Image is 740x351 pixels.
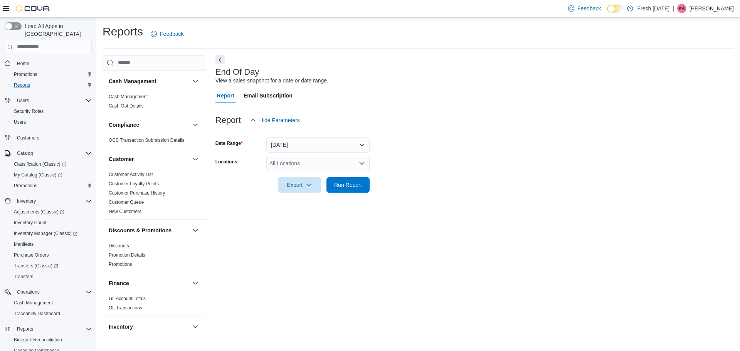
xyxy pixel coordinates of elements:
p: [PERSON_NAME] [690,4,734,13]
a: Users [11,118,29,127]
h3: Discounts & Promotions [109,227,172,234]
span: KA [679,4,685,13]
a: Adjustments (Classic) [8,207,95,217]
span: Cash Management [109,94,148,100]
span: Inventory [17,198,36,204]
span: Classification (Classic) [11,160,92,169]
button: Reports [2,324,95,334]
button: Discounts & Promotions [109,227,189,234]
button: Customers [2,132,95,143]
a: Cash Management [11,298,56,307]
button: Manifests [8,239,95,250]
button: Inventory [14,196,39,206]
span: Inventory Manager (Classic) [11,229,92,238]
div: Kierra Adams [677,4,686,13]
span: Report [217,88,234,103]
a: Cash Management [109,94,148,99]
span: GL Transactions [109,305,142,311]
span: Users [17,97,29,104]
button: Cash Management [8,297,95,308]
a: Classification (Classic) [11,160,69,169]
button: Reports [14,324,36,334]
button: [DATE] [266,137,370,153]
span: Security Roles [14,108,44,114]
span: Manifests [14,241,34,247]
span: Security Roles [11,107,92,116]
a: OCS Transaction Submission Details [109,138,185,143]
span: Operations [17,289,40,295]
span: Transfers (Classic) [14,263,58,269]
span: Promotions [11,181,92,190]
a: Transfers (Classic) [8,260,95,271]
span: Transfers (Classic) [11,261,92,270]
h3: Finance [109,279,129,287]
button: Inventory Count [8,217,95,228]
span: My Catalog (Classic) [14,172,62,178]
button: Compliance [191,120,200,129]
button: Operations [14,287,43,297]
span: Users [14,96,92,105]
button: Finance [191,279,200,288]
span: Adjustments (Classic) [14,209,64,215]
span: Catalog [14,149,92,158]
button: Run Report [326,177,370,193]
button: BioTrack Reconciliation [8,334,95,345]
span: Purchase Orders [14,252,49,258]
a: Traceabilty Dashboard [11,309,63,318]
button: Users [8,117,95,128]
p: | [673,4,674,13]
a: Customer Loyalty Points [109,181,159,186]
button: Inventory [191,322,200,331]
a: My Catalog (Classic) [11,170,66,180]
span: Export [283,177,316,193]
a: Customer Queue [109,200,144,205]
a: Promotion Details [109,252,145,258]
button: Reports [8,80,95,91]
span: Promotions [14,71,37,77]
span: Reports [14,324,92,334]
span: OCS Transaction Submission Details [109,137,185,143]
button: Transfers [8,271,95,282]
p: Fresh [DATE] [637,4,669,13]
span: Transfers [14,274,33,280]
span: Inventory Manager (Classic) [14,230,77,237]
span: Discounts [109,243,129,249]
input: Dark Mode [607,5,623,13]
span: Traceabilty Dashboard [11,309,92,318]
span: Promotions [11,70,92,79]
a: Purchase Orders [11,250,52,260]
button: Catalog [2,148,95,159]
span: Traceabilty Dashboard [14,311,60,317]
button: Traceabilty Dashboard [8,308,95,319]
h3: Cash Management [109,77,156,85]
a: Security Roles [11,107,47,116]
span: Email Subscription [244,88,293,103]
h3: Customer [109,155,134,163]
a: Cash Out Details [109,103,144,109]
a: Transfers (Classic) [11,261,61,270]
a: Promotions [109,262,132,267]
span: Transfers [11,272,92,281]
h1: Reports [103,24,143,39]
a: Transfers [11,272,36,281]
a: Feedback [565,1,604,16]
span: Reports [11,81,92,90]
a: Home [14,59,32,68]
span: My Catalog (Classic) [11,170,92,180]
span: Feedback [577,5,601,12]
div: View a sales snapshot for a date or date range. [215,77,328,85]
a: Inventory Manager (Classic) [8,228,95,239]
span: Customer Purchase History [109,190,165,196]
span: New Customers [109,208,141,215]
span: Cash Management [14,300,53,306]
a: Customer Activity List [109,172,153,177]
span: Manifests [11,240,92,249]
h3: Report [215,116,241,125]
a: Customers [14,133,42,143]
span: Customers [14,133,92,143]
button: Users [2,95,95,106]
a: Adjustments (Classic) [11,207,67,217]
button: Purchase Orders [8,250,95,260]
